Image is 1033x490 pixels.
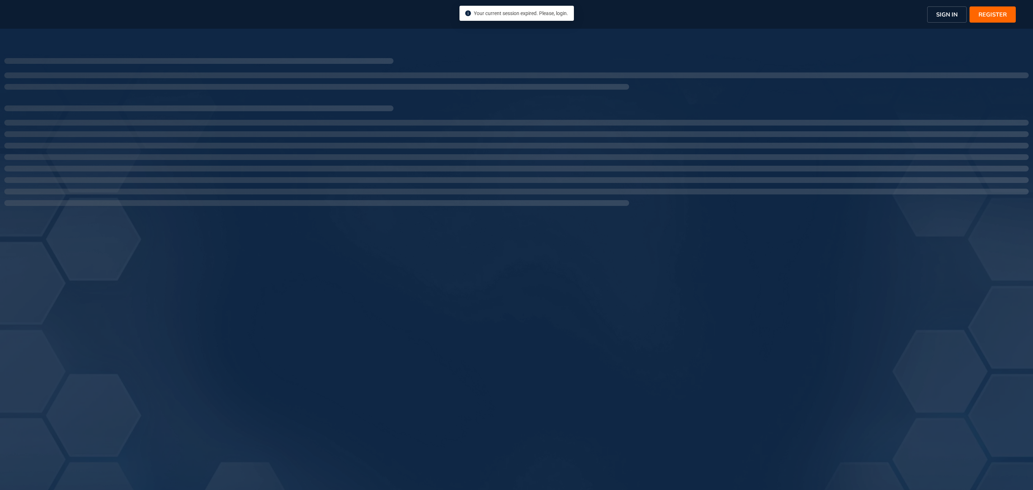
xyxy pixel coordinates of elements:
button: SIGN IN [927,6,967,23]
span: SIGN IN [936,10,958,19]
span: Your current session expired. Please, login. [474,10,568,16]
span: REGISTER [978,10,1007,19]
button: REGISTER [970,6,1016,23]
span: info-circle [465,10,471,16]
